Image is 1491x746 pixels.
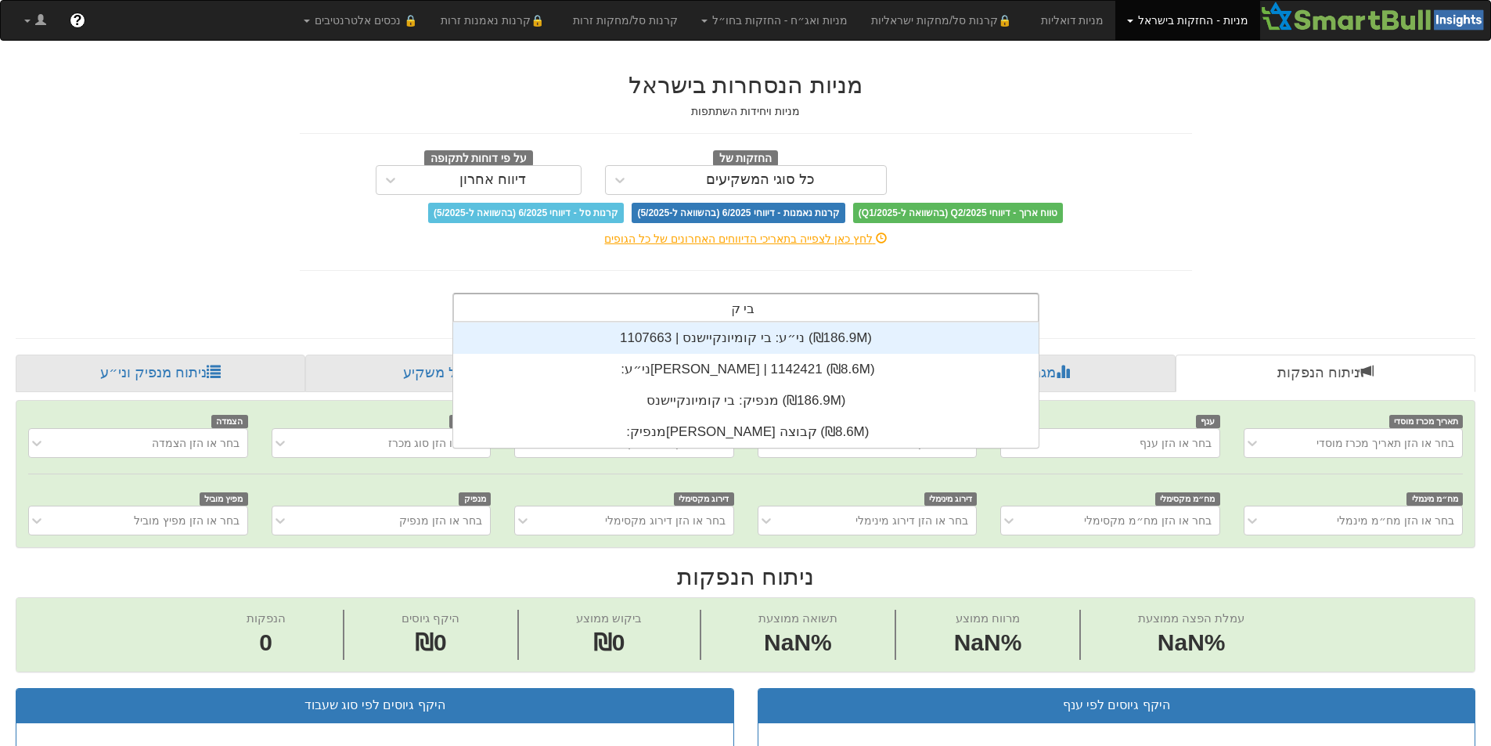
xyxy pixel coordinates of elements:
span: ? [73,13,81,28]
div: בחר או הזן מנפיק [399,513,482,528]
span: ענף [1196,415,1220,428]
span: NaN% [758,626,837,660]
div: בחר או הזן מח״מ מקסימלי [1084,513,1212,528]
div: ני״ע: ‏[PERSON_NAME] | 1142421 ‎(₪8.6M)‎ [453,354,1039,385]
span: NaN% [954,626,1022,660]
div: ני״ע: ‏בי קומיונקיישנס | 1107663 ‎(₪186.9M)‎ [453,323,1039,354]
span: ₪0 [593,629,625,655]
div: היקף גיוסים לפי סוג שעבוד [28,697,722,715]
span: מנפיק [459,492,491,506]
span: תשואה ממוצעת [758,611,837,625]
span: 0 [247,626,286,660]
span: ביקוש ממוצע [576,611,642,625]
span: מפיץ מוביל [200,492,248,506]
span: דירוג מקסימלי [674,492,734,506]
span: היקף גיוסים [402,611,459,625]
span: עמלת הפצה ממוצעת [1138,611,1244,625]
a: קרנות סל/מחקות זרות [561,1,690,40]
a: מניות - החזקות בישראל [1115,1,1259,40]
a: פרופיל משקיע [305,355,600,392]
div: grid [453,323,1039,448]
div: לחץ כאן לצפייה בתאריכי הדיווחים האחרונים של כל הגופים [288,231,1204,247]
div: מנפיק: ‏בי קומיונקיישנס ‎(₪186.9M)‎ [453,385,1039,416]
span: הצמדה [211,415,248,428]
a: ניתוח מנפיק וני״ע [16,355,305,392]
a: 🔒 נכסים אלטרנטיבים [292,1,429,40]
span: מח״מ מינמלי [1406,492,1463,506]
span: הנפקות [247,611,286,625]
div: היקף גיוסים לפי ענף [770,697,1464,715]
div: מנפיק: ‏[PERSON_NAME] קבוצה ‎(₪8.6M)‎ [453,416,1039,448]
a: מניות דואליות [1029,1,1116,40]
a: ? [58,1,97,40]
a: 🔒קרנות נאמנות זרות [429,1,562,40]
h2: מניות הנסחרות בישראל [300,72,1192,98]
a: ניתוח הנפקות [1176,355,1475,392]
span: מרווח ממוצע [956,611,1020,625]
div: בחר או הזן סוג מכרז [388,435,483,451]
span: סוג מכרז [449,415,492,428]
span: החזקות של [713,150,779,168]
span: טווח ארוך - דיווחי Q2/2025 (בהשוואה ל-Q1/2025) [853,203,1063,223]
span: ₪0 [415,629,447,655]
span: NaN% [1138,626,1244,660]
h5: מניות ויחידות השתתפות [300,106,1192,117]
div: כל סוגי המשקיעים [706,172,815,188]
h2: ניתוח הנפקות [16,564,1475,589]
div: בחר או הזן ענף [1140,435,1212,451]
div: בחר או הזן מח״מ מינמלי [1337,513,1454,528]
div: בחר או הזן דירוג מקסימלי [605,513,726,528]
span: תאריך מכרז מוסדי [1389,415,1463,428]
span: קרנות סל - דיווחי 6/2025 (בהשוואה ל-5/2025) [428,203,624,223]
div: בחר או הזן הצמדה [152,435,239,451]
a: מניות ואג״ח - החזקות בחו״ל [690,1,859,40]
img: Smartbull [1260,1,1490,32]
div: דיווח אחרון [459,172,526,188]
span: מח״מ מקסימלי [1155,492,1220,506]
div: בחר או הזן מפיץ מוביל [134,513,239,528]
div: בחר או הזן תאריך מכרז מוסדי [1316,435,1454,451]
span: קרנות נאמנות - דיווחי 6/2025 (בהשוואה ל-5/2025) [632,203,845,223]
a: 🔒קרנות סל/מחקות ישראליות [859,1,1028,40]
div: בחר או הזן דירוג מינימלי [855,513,968,528]
span: דירוג מינימלי [924,492,978,506]
span: על פי דוחות לתקופה [424,150,533,168]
